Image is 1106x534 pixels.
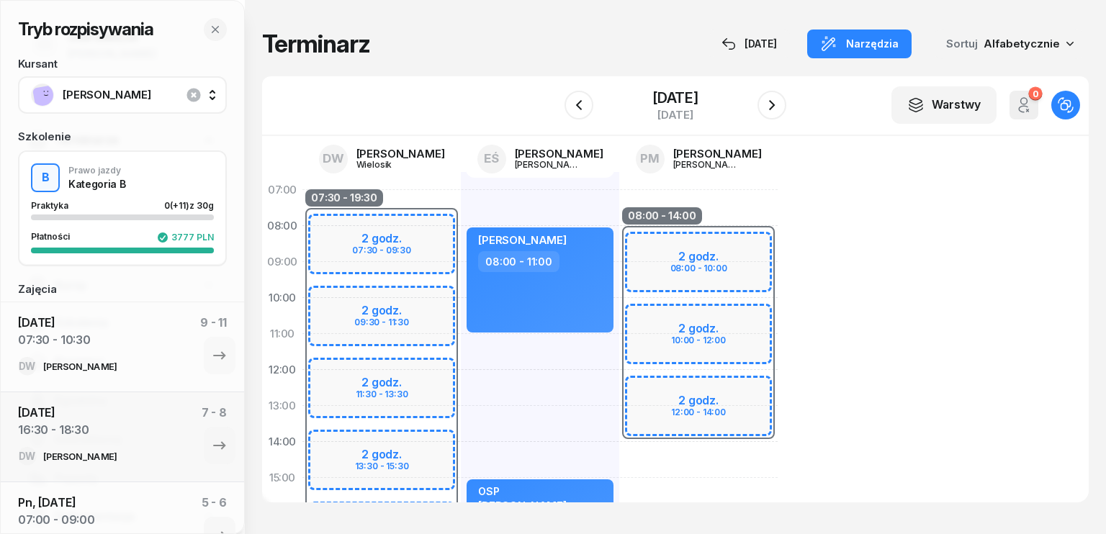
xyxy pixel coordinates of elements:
span: Narzędzia [846,35,899,53]
button: Sortuj Alfabetycznie [929,29,1089,59]
div: [DATE] [18,404,89,421]
button: Narzędzia [807,30,912,58]
div: [PERSON_NAME] [356,148,445,159]
div: 9 - 11 [200,314,227,357]
div: Warstwy [907,96,981,114]
div: 15:00 [262,460,302,496]
span: PM [640,153,660,165]
span: DW [19,451,36,461]
div: OSP [478,485,567,497]
div: Płatności [31,232,78,243]
div: [DATE] [652,109,698,120]
div: [PERSON_NAME] [43,362,117,371]
div: Pn, [DATE] [18,494,95,511]
span: Praktyka [31,200,68,211]
div: 10:00 [262,280,302,316]
div: 08:00 [262,208,302,244]
div: [PERSON_NAME] [43,452,117,461]
div: Wielosik [356,160,426,169]
span: Alfabetycznie [984,37,1060,50]
div: [PERSON_NAME] [515,160,584,169]
span: EŚ [484,153,499,165]
span: [PERSON_NAME] [478,233,567,247]
button: [DATE] [709,30,790,58]
span: [PERSON_NAME] [478,499,567,512]
div: 07:00 [262,172,302,208]
a: DW[PERSON_NAME]Wielosik [307,140,457,178]
div: [DATE] [721,35,777,53]
div: 14:00 [262,424,302,460]
span: Sortuj [946,35,981,53]
h2: Tryb rozpisywania [18,18,153,41]
div: [PERSON_NAME] [515,148,603,159]
h1: Terminarz [262,31,370,57]
span: (+11) [170,200,189,211]
span: DW [19,361,36,371]
div: [DATE] [18,314,91,331]
a: EŚ[PERSON_NAME][PERSON_NAME] [466,140,615,178]
div: 11:00 [262,316,302,352]
div: 7 - 8 [202,404,227,447]
div: [PERSON_NAME] [673,148,762,159]
div: 13:00 [262,388,302,424]
div: [DATE] [652,91,698,105]
div: [PERSON_NAME] [673,160,742,169]
span: DW [323,153,344,165]
div: 07:30 - 10:30 [18,331,91,348]
button: 0 [1010,91,1038,119]
div: 16:30 - 18:30 [18,421,89,438]
div: 08:00 - 11:00 [478,251,559,272]
div: 16:00 [262,496,302,532]
div: 07:00 - 09:00 [18,511,95,528]
div: 0 z 30g [164,201,214,210]
button: Warstwy [891,86,997,124]
button: BPrawo jazdyKategoria BPraktyka0(+11)z 30gPłatności3777 PLN [19,152,225,265]
div: 09:00 [262,244,302,280]
a: PM[PERSON_NAME][PERSON_NAME] [624,140,773,178]
div: 3777 PLN [157,232,214,243]
span: [PERSON_NAME] [63,86,214,104]
div: 12:00 [262,352,302,388]
div: 0 [1028,87,1042,101]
